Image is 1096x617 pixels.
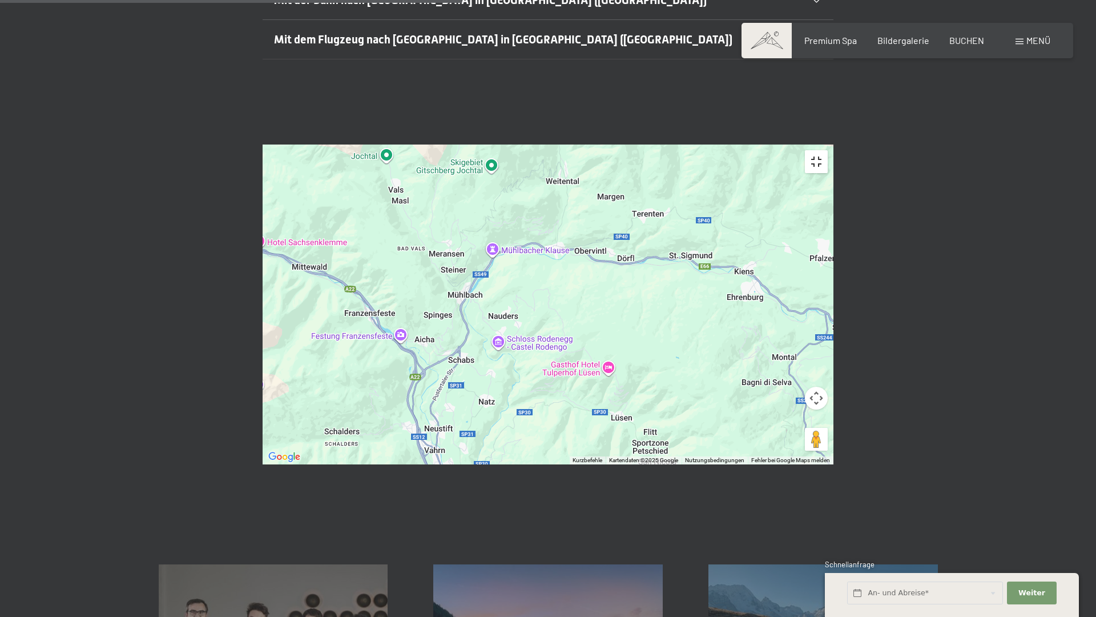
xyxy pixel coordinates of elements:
button: Kurzbefehle [573,456,602,464]
a: Dieses Gebiet in Google Maps öffnen (in neuem Fenster) [265,450,303,464]
span: Menü [1026,35,1050,46]
a: Premium Spa [804,35,857,46]
button: Kamerasteuerung für die Karte [805,387,828,410]
span: Weiter [1018,588,1045,598]
a: BUCHEN [949,35,984,46]
img: Google [265,450,303,464]
button: Vollbildansicht ein/aus [805,150,828,173]
span: Mit dem Flugzeug nach [GEOGRAPHIC_DATA] in [GEOGRAPHIC_DATA] ([GEOGRAPHIC_DATA]) [274,33,732,46]
a: Bildergalerie [877,35,929,46]
a: Fehler bei Google Maps melden [751,457,830,463]
button: Weiter [1007,582,1056,605]
span: Kartendaten ©2025 Google [609,457,678,463]
a: Nutzungsbedingungen [685,457,744,463]
button: Pegman auf die Karte ziehen, um Street View aufzurufen [805,428,828,451]
span: Schnellanfrage [825,560,875,569]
